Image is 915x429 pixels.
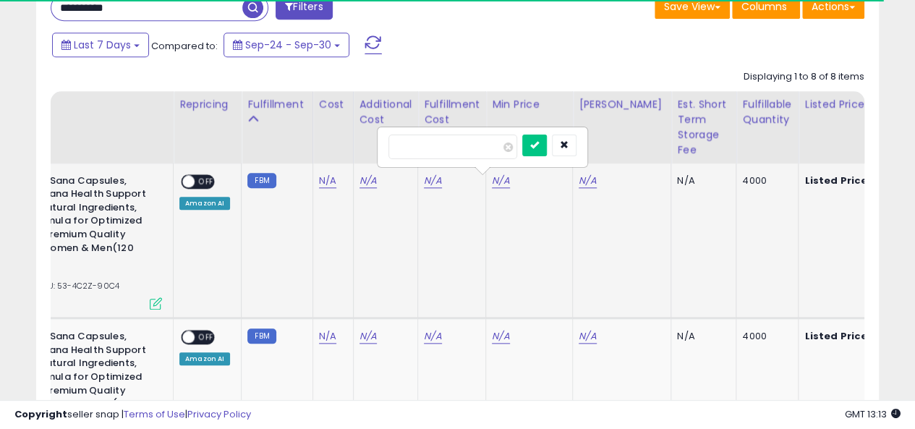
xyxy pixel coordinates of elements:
[742,330,787,343] div: 4000
[845,407,901,421] span: 2025-10-8 13:13 GMT
[677,330,725,343] div: N/A
[359,174,377,188] a: N/A
[179,97,235,112] div: Repricing
[492,97,566,112] div: Min Price
[179,197,230,210] div: Amazon AI
[742,174,787,187] div: 4000
[677,174,725,187] div: N/A
[742,97,792,127] div: Fulfillable Quantity
[14,407,67,421] strong: Copyright
[424,174,441,188] a: N/A
[359,97,412,127] div: Additional Cost
[492,329,509,344] a: N/A
[151,39,218,53] span: Compared to:
[677,97,730,158] div: Est. Short Term Storage Fee
[245,38,331,52] span: Sep-24 - Sep-30
[195,175,218,187] span: OFF
[359,329,377,344] a: N/A
[319,329,336,344] a: N/A
[579,97,665,112] div: [PERSON_NAME]
[195,331,218,344] span: OFF
[744,70,864,84] div: Displaying 1 to 8 of 8 items
[804,174,870,187] b: Listed Price:
[579,329,596,344] a: N/A
[224,33,349,57] button: Sep-24 - Sep-30
[14,408,251,422] div: seller snap | |
[804,329,870,343] b: Listed Price:
[74,38,131,52] span: Last 7 Days
[247,173,276,188] small: FBM
[579,174,596,188] a: N/A
[424,97,480,127] div: Fulfillment Cost
[492,174,509,188] a: N/A
[247,97,306,112] div: Fulfillment
[187,407,251,421] a: Privacy Policy
[247,328,276,344] small: FBM
[319,97,347,112] div: Cost
[26,280,119,292] span: | SKU: 53-4C2Z-90C4
[52,33,149,57] button: Last 7 Days
[319,174,336,188] a: N/A
[124,407,185,421] a: Terms of Use
[179,352,230,365] div: Amazon AI
[424,329,441,344] a: N/A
